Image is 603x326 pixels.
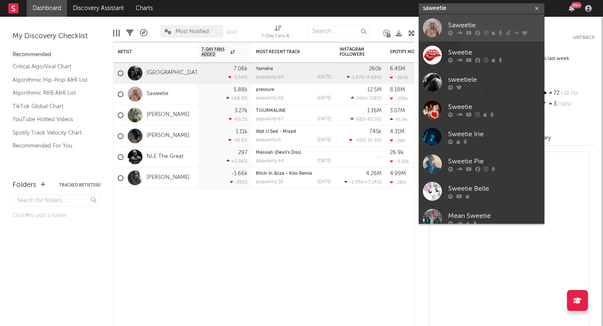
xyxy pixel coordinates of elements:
[234,66,247,72] div: 7.06k
[147,174,190,181] a: [PERSON_NAME]
[228,137,247,143] div: -18.6 %
[350,116,381,122] div: ( )
[147,111,190,119] a: [PERSON_NAME]
[390,117,407,122] div: 95.9k
[59,183,100,187] button: Tracked Artists(6)
[366,171,381,176] div: 4.26M
[448,156,540,166] div: Sweetie Pie
[367,87,381,93] div: 12.5M
[261,31,295,41] div: 7-Day Fans Added (7-Day Fans Added)
[390,159,409,164] div: -3.26k
[261,21,295,45] div: 7-Day Fans Added (7-Day Fans Added)
[256,67,273,71] a: Yamaha
[390,75,408,80] div: -364k
[390,49,453,54] div: Spotify Monthly Listeners
[227,158,247,164] div: +2.06 %
[367,108,381,114] div: 1.16M
[344,179,381,185] div: ( )
[236,129,247,135] div: 1.11k
[317,138,331,142] div: [DATE]
[234,87,247,93] div: 5.88k
[573,34,595,42] button: Untrack
[228,75,247,80] div: -5.54 %
[356,96,364,101] span: 146
[419,96,544,123] a: Sweetie
[539,99,595,110] div: 3
[256,129,296,134] a: Wat U Sed - Mixed
[256,171,331,176] div: Bitch In Ibiza - Kito Remix
[569,5,575,12] button: 99+
[256,150,331,155] div: Messiah (Devil's Diss)
[366,96,380,101] span: +108 %
[118,49,180,54] div: Artist
[147,153,183,160] a: NLE The Great
[256,171,312,176] a: Bitch In Ibiza - Kito Remix
[13,88,92,98] a: Algorithmic R&B A&R List
[13,115,92,124] a: YouTube Hottest Videos
[419,3,544,14] input: Search for artists
[419,205,544,232] a: Mean Sweetie
[256,88,331,92] div: pressure
[256,88,274,92] a: pressure
[390,180,406,185] div: -289
[448,211,540,221] div: Mean Sweetie
[365,75,380,80] span: -9.68 %
[147,91,168,98] a: Saweetie
[365,180,380,185] span: +7.14 %
[13,211,100,221] div: Click to add a folder.
[390,150,404,155] div: 26.9k
[369,66,381,72] div: 260k
[448,184,540,194] div: Sweetie Belle
[390,138,405,143] div: -28k
[317,75,331,80] div: [DATE]
[226,30,237,35] button: Save
[256,109,286,113] a: TOURMALINE
[229,116,247,122] div: -63.1 %
[448,47,540,57] div: Sweetie
[557,102,571,107] span: -50 %
[419,14,544,41] a: Saweetie
[356,117,364,122] span: 882
[350,180,363,185] span: -1.99k
[256,75,284,80] div: popularity: 69
[238,150,247,155] div: 297
[140,21,147,45] div: A&R Pipeline
[13,75,92,85] a: Algorithmic Hip-Hop A&R List
[390,66,405,72] div: 6.45M
[308,25,371,38] input: Search...
[390,108,405,114] div: 3.07M
[232,171,247,176] div: -1.66k
[369,129,381,135] div: 745k
[13,62,92,71] a: Critical Algo/Viral Chart
[390,171,406,176] div: 4.99M
[13,31,100,41] div: My Discovery Checklist
[256,109,331,113] div: TOURMALINE
[147,132,190,140] a: [PERSON_NAME]
[256,129,331,134] div: Wat U Sed - Mixed
[419,178,544,205] a: Sweetie Belle
[256,117,283,122] div: popularity: 67
[147,70,203,77] a: [GEOGRAPHIC_DATA]
[230,179,247,185] div: -291 %
[366,138,380,143] span: -16.9 %
[448,102,540,112] div: Sweetie
[390,87,405,93] div: 8.18M
[448,75,540,85] div: sweetiele
[256,67,331,71] div: Yamaha
[226,96,247,101] div: +68.9 %
[317,96,331,101] div: [DATE]
[390,129,405,135] div: 4.31M
[349,137,381,143] div: ( )
[256,180,283,184] div: popularity: 36
[559,91,577,96] span: -32.7 %
[201,47,228,57] span: 7-Day Fans Added
[317,159,331,163] div: [DATE]
[256,150,301,155] a: Messiah (Devil's Diss)
[448,129,540,139] div: Sweetie Irie
[317,180,331,184] div: [DATE]
[419,69,544,96] a: sweetiele
[366,117,380,122] span: -82.3 %
[571,2,582,8] div: 99 +
[256,159,284,163] div: popularity: 44
[256,138,281,142] div: popularity: 0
